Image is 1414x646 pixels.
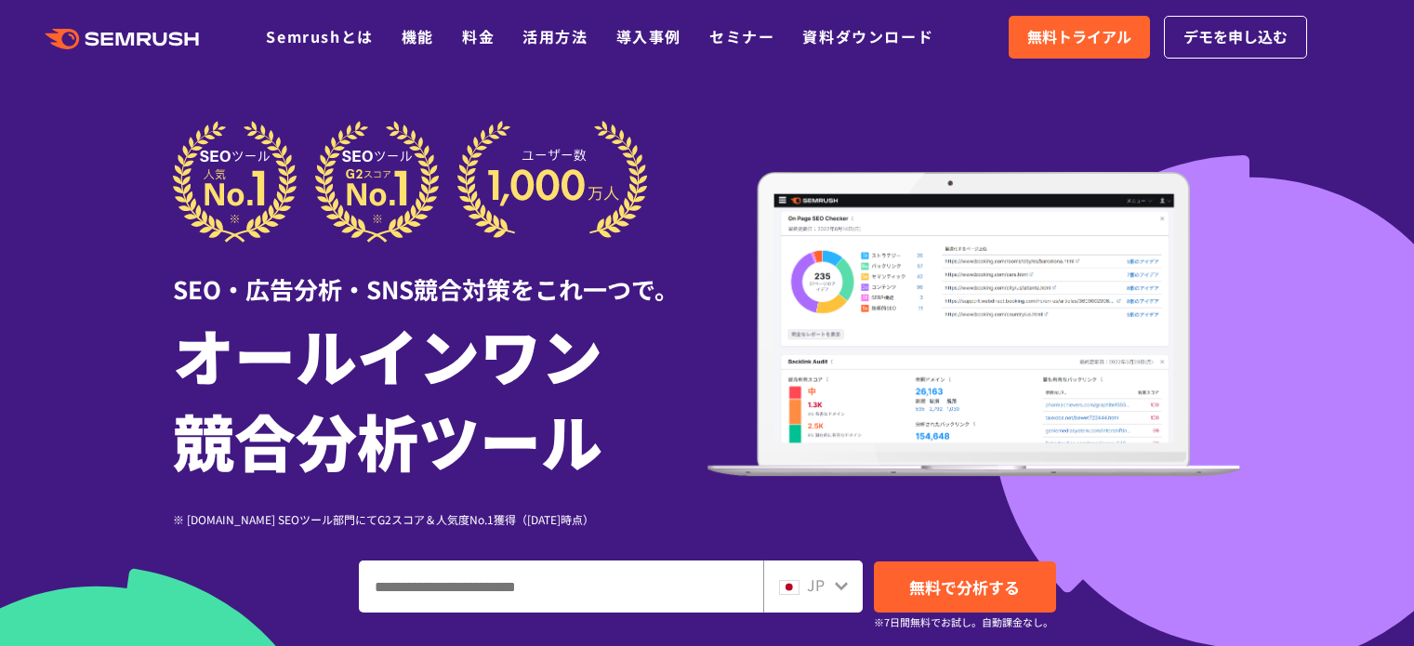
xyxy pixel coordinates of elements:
a: セミナー [709,25,774,47]
span: デモを申し込む [1183,25,1288,49]
a: Semrushとは [266,25,373,47]
a: 料金 [462,25,495,47]
a: 機能 [402,25,434,47]
div: SEO・広告分析・SNS競合対策をこれ一つで。 [173,243,707,307]
div: ※ [DOMAIN_NAME] SEOツール部門にてG2スコア＆人気度No.1獲得（[DATE]時点） [173,510,707,528]
span: 無料トライアル [1027,25,1131,49]
a: 資料ダウンロード [802,25,933,47]
h1: オールインワン 競合分析ツール [173,311,707,482]
a: 無料トライアル [1009,16,1150,59]
a: 導入事例 [616,25,681,47]
a: 活用方法 [522,25,588,47]
a: 無料で分析する [874,561,1056,613]
span: 無料で分析する [909,575,1020,599]
span: JP [807,573,825,596]
small: ※7日間無料でお試し。自動課金なし。 [874,613,1053,631]
a: デモを申し込む [1164,16,1307,59]
input: ドメイン、キーワードまたはURLを入力してください [360,561,762,612]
